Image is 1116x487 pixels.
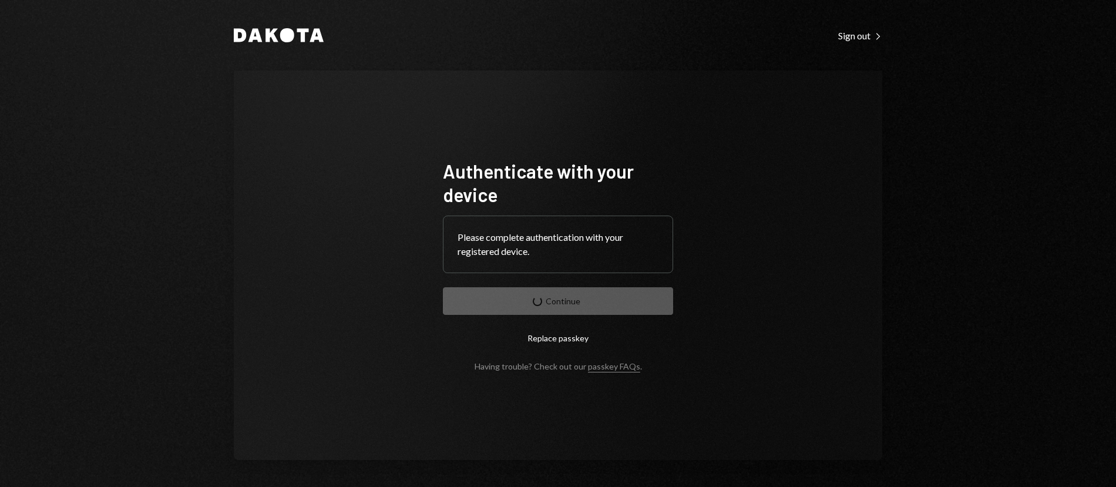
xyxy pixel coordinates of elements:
[838,30,882,42] div: Sign out
[443,159,673,206] h1: Authenticate with your device
[443,324,673,352] button: Replace passkey
[588,361,640,372] a: passkey FAQs
[838,29,882,42] a: Sign out
[475,361,642,371] div: Having trouble? Check out our .
[458,230,658,258] div: Please complete authentication with your registered device.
